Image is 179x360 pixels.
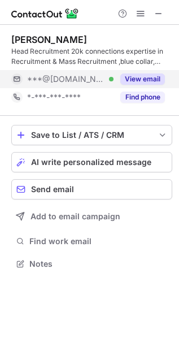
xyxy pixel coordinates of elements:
[11,34,87,45] div: [PERSON_NAME]
[11,152,172,172] button: AI write personalized message
[27,74,105,84] span: ***@[DOMAIN_NAME]
[31,185,74,194] span: Send email
[120,73,165,85] button: Reveal Button
[11,256,172,272] button: Notes
[30,212,120,221] span: Add to email campaign
[11,206,172,227] button: Add to email campaign
[29,236,168,246] span: Find work email
[11,46,172,67] div: Head Recruitment 20k connections expertise in Recruitment & Mass Recruitment ,blue collar, white ...
[31,158,151,167] span: AI write personalized message
[11,7,79,20] img: ContactOut v5.3.10
[120,92,165,103] button: Reveal Button
[11,233,172,249] button: Find work email
[11,125,172,145] button: save-profile-one-click
[29,259,168,269] span: Notes
[11,179,172,199] button: Send email
[31,131,152,140] div: Save to List / ATS / CRM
